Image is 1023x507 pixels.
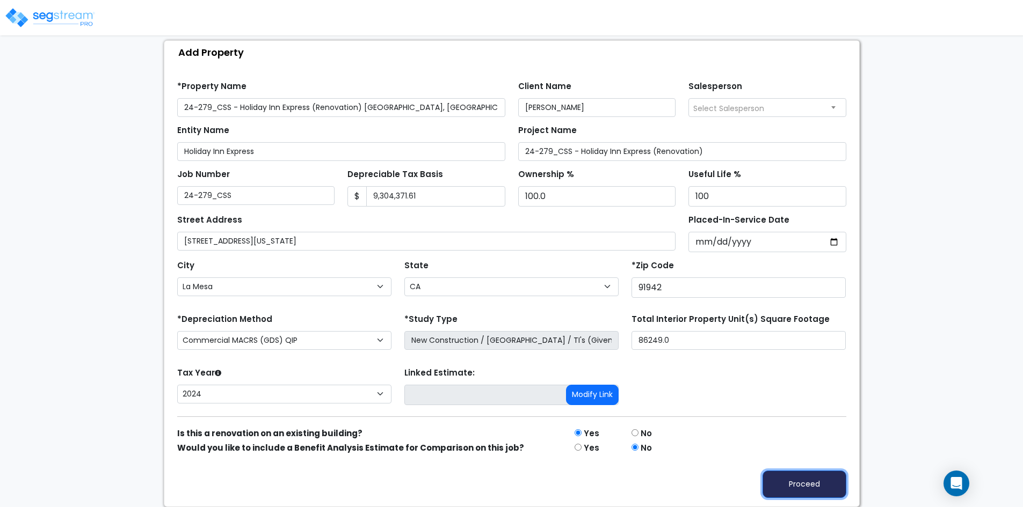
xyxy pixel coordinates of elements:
div: Add Property [170,41,859,64]
button: Proceed [763,471,846,498]
input: Zip Code [632,277,846,298]
input: 0.00 [366,186,505,207]
label: Street Address [177,214,242,226]
input: Project Name [518,142,846,161]
input: total square foot [632,331,846,350]
label: Yes [584,442,599,454]
label: *Depreciation Method [177,313,272,326]
label: State [404,260,429,272]
label: Placed-In-Service Date [688,214,789,226]
label: Total Interior Property Unit(s) Square Footage [632,313,830,326]
input: Entity Name [177,142,505,161]
label: Entity Name [177,124,229,137]
label: Yes [584,428,599,440]
label: Ownership % [518,168,574,181]
img: logo_pro_r.png [4,7,96,28]
label: Depreciable Tax Basis [347,168,443,181]
button: Modify Link [566,385,619,405]
input: Job Number [177,186,335,205]
label: *Zip Code [632,260,674,272]
label: Useful Life % [688,168,741,181]
input: Client Name [518,98,676,117]
label: Client Name [518,80,571,93]
span: Select Salesperson [693,103,764,114]
input: Ownership % [518,186,676,207]
label: *Property Name [177,80,246,93]
label: *Study Type [404,313,458,326]
label: City [177,260,194,272]
input: Property Name [177,98,505,117]
label: Job Number [177,168,230,181]
input: Useful Life % [688,186,846,207]
label: Linked Estimate: [404,367,475,379]
label: Project Name [518,124,577,137]
input: Street Address [177,232,676,251]
label: No [641,442,652,454]
strong: Is this a renovation on an existing building? [177,428,362,439]
label: Salesperson [688,80,742,93]
div: Open Intercom Messenger [944,471,969,496]
strong: Would you like to include a Benefit Analysis Estimate for Comparison on this job? [177,442,524,453]
span: $ [347,186,367,207]
label: Tax Year [177,367,221,379]
label: No [641,428,652,440]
